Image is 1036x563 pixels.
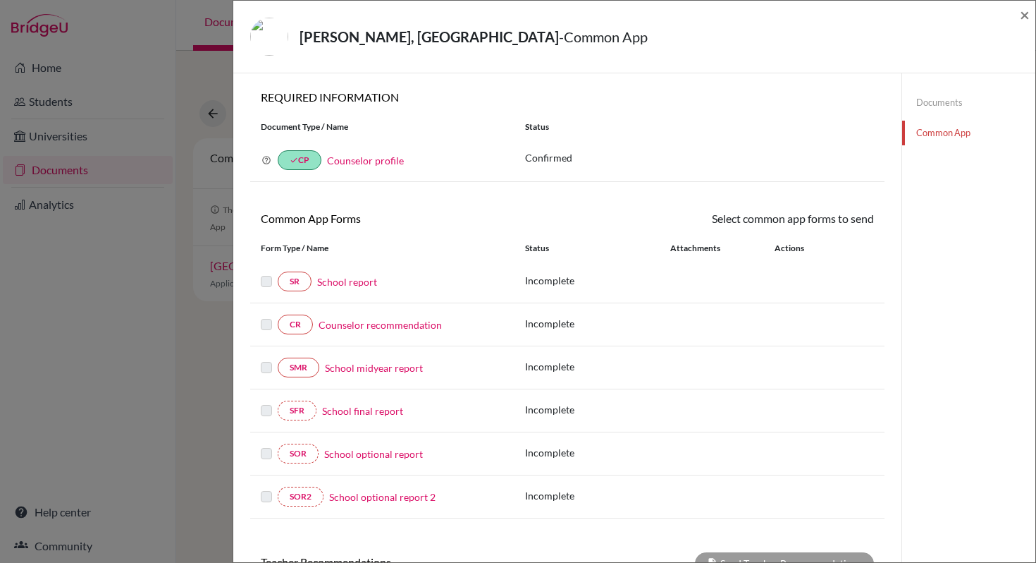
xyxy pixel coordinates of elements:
a: School report [317,274,377,289]
a: SOR [278,444,319,464]
a: Counselor recommendation [319,317,442,332]
p: Incomplete [525,359,670,374]
div: Attachments [670,242,758,255]
span: × [1020,4,1030,25]
p: Incomplete [525,402,670,417]
a: SMR [278,358,319,377]
a: SR [278,272,312,291]
a: School final report [322,404,403,418]
p: Incomplete [525,488,670,503]
a: School optional report [324,447,423,461]
div: Status [525,242,670,255]
a: doneCP [278,150,321,170]
a: SOR2 [278,487,323,507]
div: Form Type / Name [250,242,514,255]
a: School midyear report [325,361,423,375]
a: CR [278,315,313,334]
button: Close [1020,6,1030,23]
i: done [290,156,298,164]
a: Counselor profile [327,155,404,167]
div: Actions [758,242,845,255]
p: Incomplete [525,316,670,331]
strong: [PERSON_NAME], [GEOGRAPHIC_DATA] [300,28,559,45]
div: Document Type / Name [250,121,514,133]
a: Common App [902,121,1035,145]
div: Status [514,121,884,133]
span: - Common App [559,28,648,45]
p: Incomplete [525,445,670,460]
div: Select common app forms to send [567,210,884,227]
a: Documents [902,90,1035,115]
a: School optional report 2 [329,490,436,504]
h6: Common App Forms [250,212,567,225]
a: SFR [278,401,316,420]
p: Incomplete [525,273,670,288]
p: Confirmed [525,150,874,165]
h6: REQUIRED INFORMATION [250,90,884,104]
